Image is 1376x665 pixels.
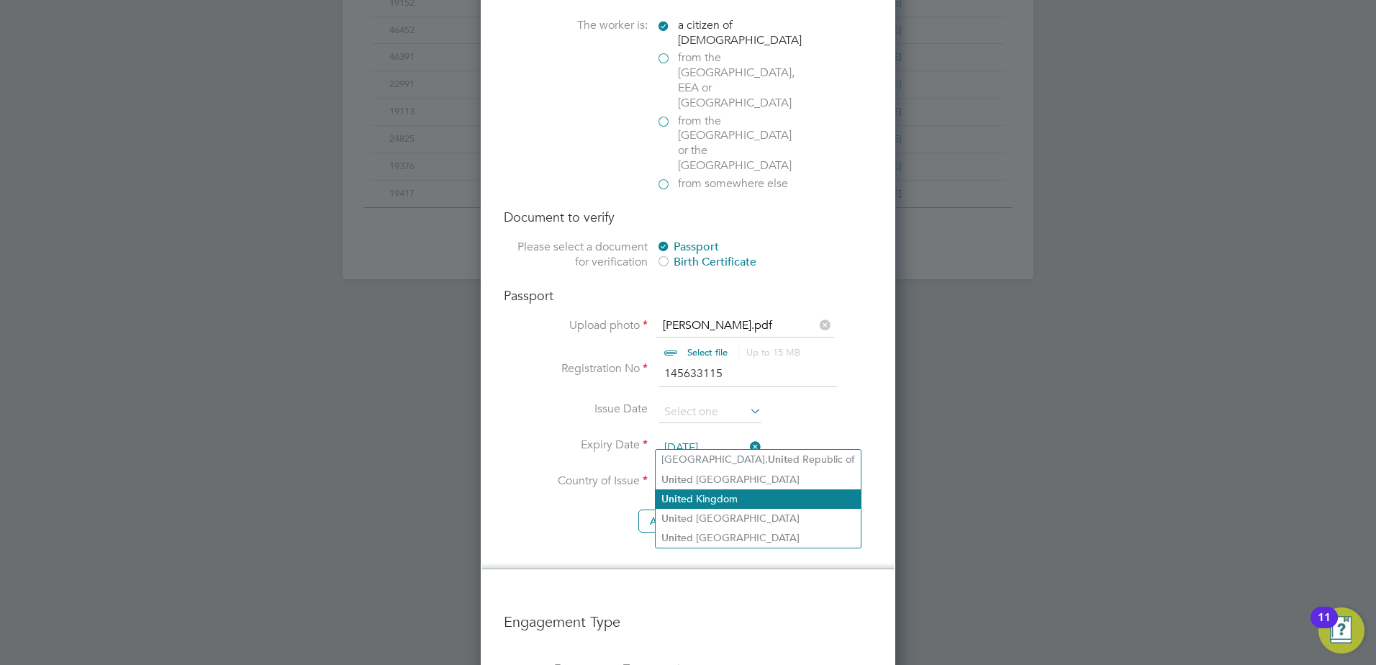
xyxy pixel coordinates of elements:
button: Add document [638,510,731,533]
div: Passport [656,240,872,255]
b: Unit [661,512,681,525]
li: [GEOGRAPHIC_DATA], ed Republic of [656,450,861,469]
span: from the [GEOGRAPHIC_DATA], EEA or [GEOGRAPHIC_DATA] [678,50,800,110]
button: Open Resource Center, 11 new notifications [1318,607,1364,653]
b: Unit [661,532,681,544]
label: Issue Date [504,402,648,417]
li: ed [GEOGRAPHIC_DATA] [656,528,861,548]
b: Unit [661,474,681,486]
li: ed [GEOGRAPHIC_DATA] [656,470,861,489]
h3: Engagement Type [504,598,872,631]
label: Upload photo [504,318,648,333]
div: 11 [1318,617,1331,636]
b: Unit [768,453,787,466]
h4: Passport [504,287,872,304]
h4: Document to verify [504,209,872,225]
label: Registration No [504,361,648,376]
label: The worker is: [504,18,648,33]
li: ed Kingdom [656,489,861,509]
span: from the [GEOGRAPHIC_DATA] or the [GEOGRAPHIC_DATA] [678,114,800,173]
input: Select one [659,438,761,459]
label: Expiry Date [504,438,648,453]
b: Unit [661,493,681,505]
label: Please select a document for verification [504,240,648,270]
span: a citizen of [DEMOGRAPHIC_DATA] [678,18,802,48]
span: from somewhere else [678,176,788,191]
div: Birth Certificate [656,255,872,270]
input: Select one [659,402,761,423]
label: Country of Issue [504,474,648,489]
li: ed [GEOGRAPHIC_DATA] [656,509,861,528]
